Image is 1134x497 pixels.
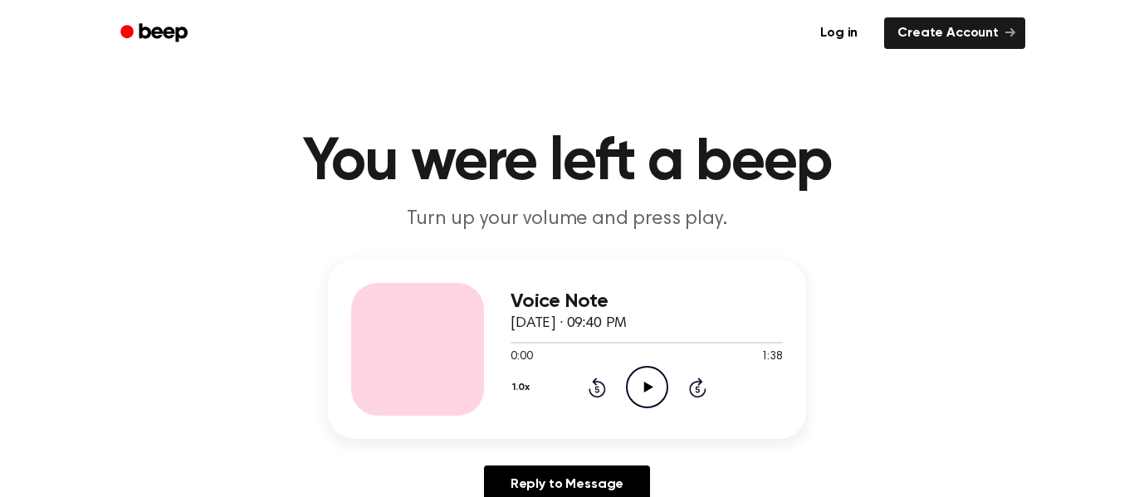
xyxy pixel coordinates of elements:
span: [DATE] · 09:40 PM [511,316,627,331]
a: Beep [109,17,203,50]
a: Create Account [884,17,1025,49]
h1: You were left a beep [142,133,992,192]
h3: Voice Note [511,290,783,313]
span: 0:00 [511,348,532,366]
button: 1.0x [511,373,535,402]
p: Turn up your volume and press play. [248,206,886,233]
span: 1:38 [761,348,783,366]
a: Log in [804,14,874,52]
